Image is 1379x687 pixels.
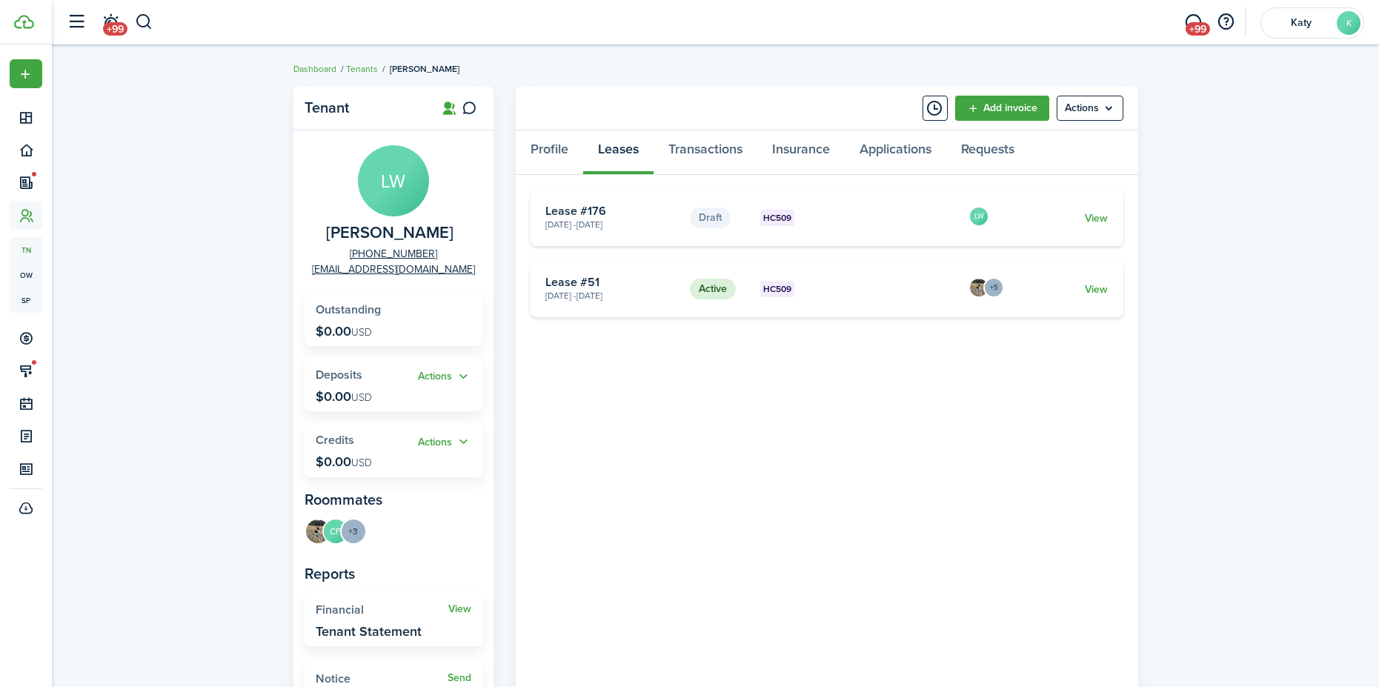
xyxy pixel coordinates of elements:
a: Send [448,672,471,684]
a: Applications [845,130,946,175]
button: Open menu [10,59,42,88]
button: Actions [418,368,471,385]
a: Messaging [1179,4,1207,42]
span: USD [351,390,372,405]
widget-stats-description: Tenant Statement [316,624,422,639]
status: Draft [690,208,731,228]
span: +99 [103,22,127,36]
widget-stats-title: Financial [316,603,448,617]
a: Brynn Christensen [968,285,989,301]
card-title: Lease #51 [545,276,679,289]
p: $0.00 [316,389,372,404]
card-description: [DATE] - [DATE] [545,289,679,302]
a: Requests [946,130,1029,175]
span: Credits [316,431,354,448]
p: $0.00 [316,454,372,469]
span: USD [351,325,372,340]
button: Timeline [923,96,948,121]
a: Transactions [654,130,757,175]
span: [PERSON_NAME] [390,62,459,76]
a: Insurance [757,130,845,175]
a: CF [331,518,349,548]
a: View [1085,282,1108,297]
span: Lainey Williams [326,224,453,242]
a: View [448,603,471,615]
widget-stats-title: Notice [316,672,448,686]
button: Open resource center [1213,10,1238,35]
a: [EMAIL_ADDRESS][DOMAIN_NAME] [312,262,475,277]
panel-main-subtitle: Roommates [305,488,482,511]
span: Outstanding [316,301,381,318]
a: Add invoice [955,96,1049,121]
avatar-text: K [1337,11,1360,35]
span: Deposits [316,366,362,383]
a: tn [10,237,42,262]
avatar-text: CF [324,520,348,543]
button: Open menu [418,368,471,385]
panel-main-subtitle: Reports [305,562,482,585]
img: TenantCloud [14,15,34,29]
button: Open menu [418,434,471,451]
a: View [1085,210,1108,226]
span: USD [351,455,372,471]
button: Open sidebar [62,8,90,36]
card-description: [DATE] - [DATE] [545,218,679,231]
span: +99 [1186,22,1210,36]
a: Notifications [96,4,124,42]
a: Profile [516,130,583,175]
card-title: Lease #176 [545,205,679,218]
a: Tenants [346,62,378,76]
panel-main-title: Tenant [305,99,423,116]
button: Open menu [349,518,367,545]
span: HC509 [763,211,791,225]
img: Brynn Christensen [306,520,330,543]
button: Open menu [989,277,1004,298]
p: $0.00 [316,324,372,339]
a: Brynn Christensen [305,518,331,548]
menu-btn: Actions [1057,96,1123,121]
span: HC509 [763,282,791,296]
span: Katy [1272,18,1331,28]
a: Dashboard [293,62,336,76]
button: Actions [418,434,471,451]
a: ow [10,262,42,288]
button: Open menu [1057,96,1123,121]
a: [PHONE_NUMBER] [350,246,437,262]
avatar-text: LW [358,145,429,216]
button: Search [135,10,153,35]
status: Active [690,279,736,299]
menu-trigger: +5 [983,277,1004,298]
menu-trigger: +3 [340,518,367,545]
a: sp [10,288,42,313]
img: Brynn Christensen [970,279,988,296]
